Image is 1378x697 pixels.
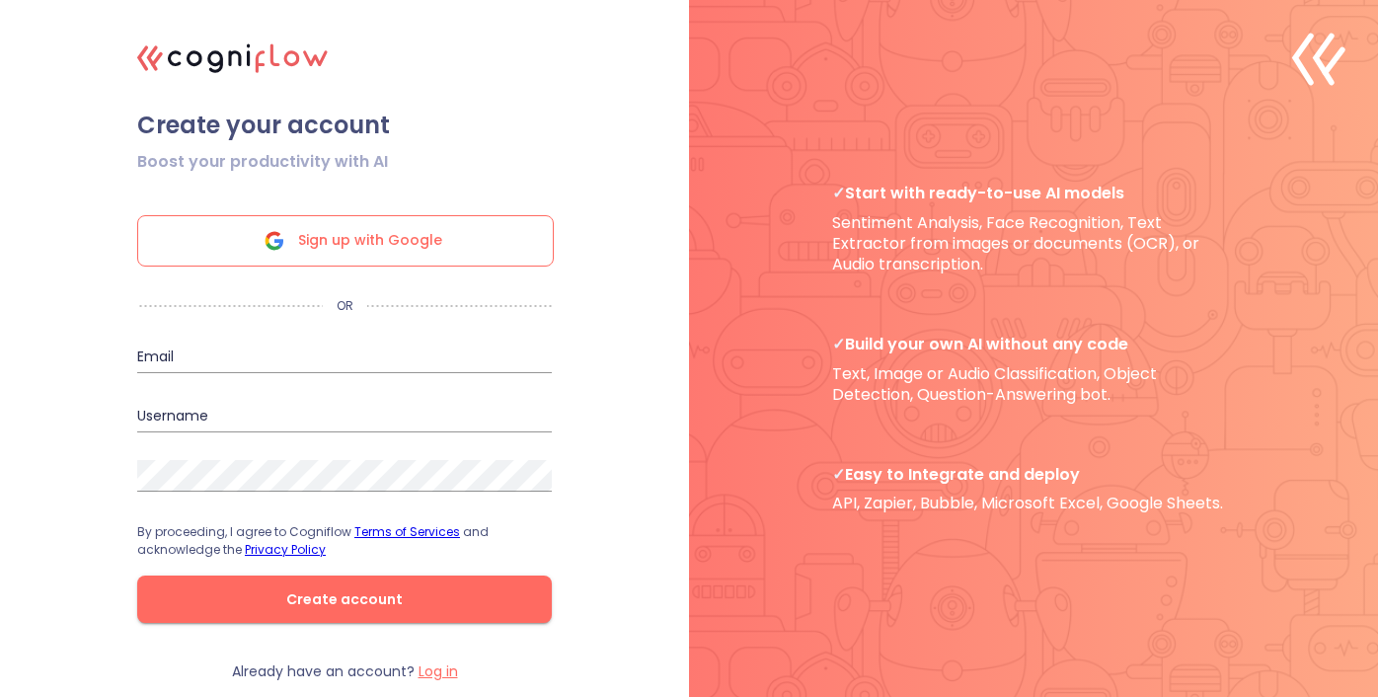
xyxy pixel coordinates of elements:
span: Create your account [137,111,552,140]
p: By proceeding, I agree to Cogniflow and acknowledge the [137,523,552,559]
span: Build your own AI without any code [832,334,1235,354]
a: Terms of Services [354,523,460,540]
b: ✓ [832,182,845,204]
span: Easy to Integrate and deploy [832,464,1235,485]
b: ✓ [832,333,845,355]
p: Sentiment Analysis, Face Recognition, Text Extractor from images or documents (OCR), or Audio tra... [832,183,1235,274]
span: Boost your productivity with AI [137,150,388,174]
p: OR [323,298,367,314]
button: Create account [137,576,552,623]
span: Create account [169,587,520,612]
b: ✓ [832,463,845,486]
span: Sign up with Google [298,216,442,266]
label: Log in [419,661,458,681]
p: Already have an account? [232,662,458,681]
p: Text, Image or Audio Classification, Object Detection, Question-Answering bot. [832,334,1235,405]
p: API, Zapier, Bubble, Microsoft Excel, Google Sheets. [832,464,1235,514]
div: Sign up with Google [137,215,554,267]
span: Start with ready-to-use AI models [832,183,1235,203]
a: Privacy Policy [245,541,326,558]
